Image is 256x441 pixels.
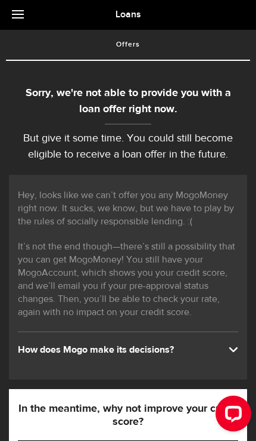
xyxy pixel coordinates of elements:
[9,85,247,118] div: Sorry, we're not able to provide you with a loan offer right now.
[6,30,250,60] a: Offers
[9,131,247,163] p: But give it some time. You could still become eligible to receive a loan offer in the future.
[18,402,238,428] h5: In the meantime, why not improve your credit score?
[18,189,238,229] p: Hey, looks like we can’t offer you any MogoMoney right now. It sucks, we know, but we have to pla...
[206,391,256,441] iframe: LiveChat chat widget
[18,344,238,357] div: How does Mogo make its decisions?
[18,240,238,319] p: It’s not the end though—there’s still a possibility that you can get MogoMoney! You still have yo...
[115,9,141,20] span: Loans
[6,30,250,61] ul: Tabs Navigation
